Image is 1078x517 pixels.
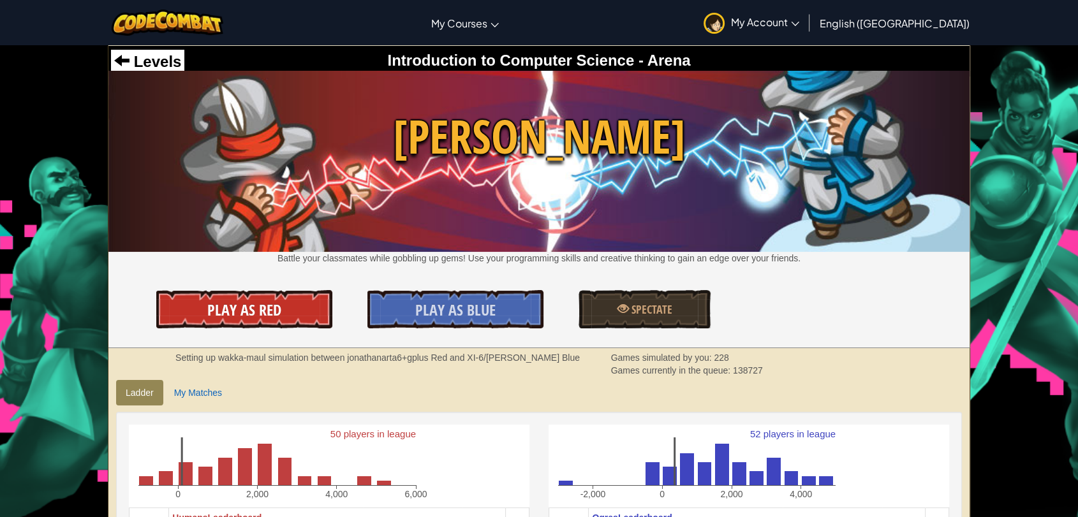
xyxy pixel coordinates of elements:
a: My Matches [165,380,232,405]
span: Play As Red [207,300,281,320]
span: Games currently in the queue: [611,365,733,375]
a: My Courses [425,6,505,40]
span: Games simulated by you: [611,353,714,363]
a: English ([GEOGRAPHIC_DATA]) [813,6,976,40]
a: Ladder [116,380,163,405]
strong: Setting up wakka-maul simulation between jonathanarta6+gplus Red and XI-6/[PERSON_NAME] Blue [175,353,580,363]
text: -2,000 [580,489,606,499]
a: Levels [114,53,181,70]
text: 52 players in league [750,428,836,439]
span: My Courses [431,17,487,30]
text: 4,000 [325,489,348,499]
img: avatar [704,13,725,34]
span: 228 [714,353,728,363]
text: 50 players in league [330,428,416,439]
span: 138727 [733,365,763,375]
text: 2,000 [720,489,742,499]
p: Battle your classmates while gobbling up gems! Use your programming skills and creative thinking ... [108,252,970,265]
text: 6,000 [404,489,427,499]
text: 0 [660,489,665,499]
img: CodeCombat logo [112,10,223,36]
img: Wakka Maul [108,71,970,252]
span: Introduction to Computer Science [387,52,634,69]
a: My Account [697,3,806,43]
span: Play As Blue [415,300,496,320]
a: Spectate [579,290,711,328]
text: 0 [175,489,181,499]
text: 2,000 [246,489,269,499]
span: [PERSON_NAME] [108,104,970,170]
span: - Arena [634,52,690,69]
span: Levels [129,53,181,70]
span: My Account [731,15,799,29]
text: 4,000 [790,489,812,499]
span: Spectate [629,302,672,317]
span: English ([GEOGRAPHIC_DATA]) [820,17,970,30]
